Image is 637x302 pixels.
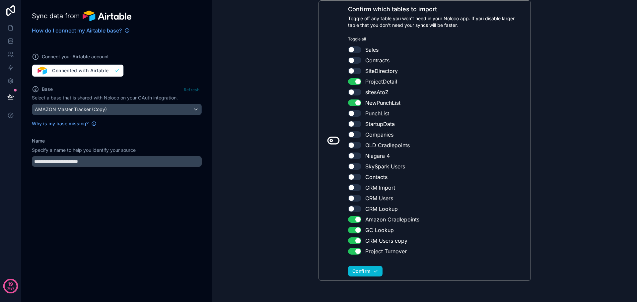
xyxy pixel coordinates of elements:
[32,104,202,115] button: AMAZON Master Tracker (Copy)
[365,67,398,75] span: SiteDirectory
[365,205,398,213] span: CRM Lookup
[348,5,527,14] span: Confirm which tables to import
[365,173,388,181] span: Contacts
[8,281,13,287] p: 19
[365,56,389,64] span: Contracts
[352,268,370,274] span: Confirm
[35,106,107,113] span: AMAZON Master Tracker (Copy)
[365,247,407,255] span: Project Turnover
[83,11,131,21] img: Airtable logo
[32,147,202,153] p: Specify a name to help you identify your source
[32,138,45,144] label: Name
[32,120,97,127] a: Why is my base missing?
[365,152,390,160] span: Niagara 4
[348,36,366,42] button: Toggle all
[365,184,395,192] span: CRM Import
[365,141,410,149] span: OLD Cradlepoints
[365,109,389,117] span: PunchList
[348,266,383,276] button: Confirm
[348,15,527,29] span: Toggle off any table you won't need in your Noloco app. If you disable larger table that you don'...
[42,86,53,92] span: Base
[365,46,379,54] span: Sales
[32,94,202,101] p: Select a base that is shared with Noloco on your OAuth integration.
[365,194,393,202] span: CRM Users
[32,120,89,127] span: Why is my base missing?
[365,88,389,96] span: sitesAtoZ
[7,283,15,293] p: days
[32,27,122,34] span: How do I connect my Airtable base?
[365,226,394,234] span: GC Lookup
[32,27,130,34] a: How do I connect my Airtable base?
[365,99,400,107] span: NewPunchList
[365,162,405,170] span: SkySpark Users
[32,11,80,21] span: Sync data from
[365,237,407,245] span: CRM Users copy
[365,78,397,86] span: ProjectDetail
[365,215,419,223] span: Amazon Cradlepoints
[365,120,395,128] span: StartupData
[365,131,393,139] span: Companies
[42,53,109,60] span: Connect your Airtable account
